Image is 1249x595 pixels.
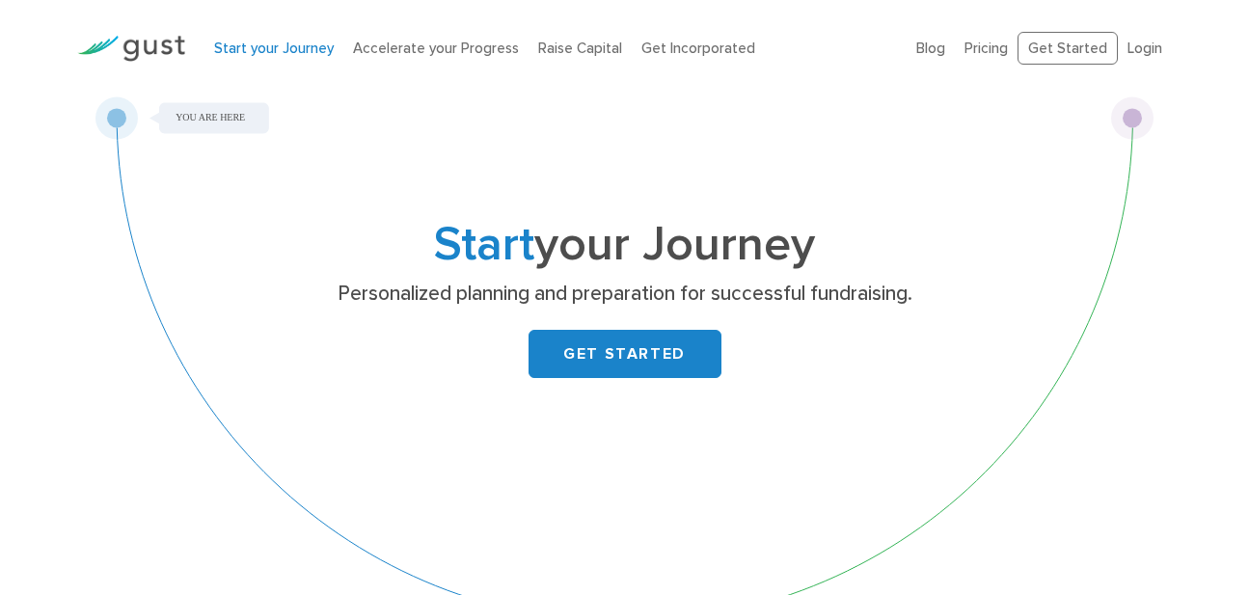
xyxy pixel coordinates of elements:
a: Start your Journey [214,40,334,57]
a: Raise Capital [538,40,622,57]
a: Get Incorporated [641,40,755,57]
a: Pricing [964,40,1008,57]
span: Start [434,216,534,273]
p: Personalized planning and preparation for successful fundraising. [251,281,998,308]
h1: your Journey [244,223,1006,267]
a: Blog [916,40,945,57]
a: Get Started [1018,32,1118,66]
img: Gust Logo [77,36,185,62]
a: Login [1127,40,1162,57]
a: GET STARTED [529,330,721,378]
a: Accelerate your Progress [353,40,519,57]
